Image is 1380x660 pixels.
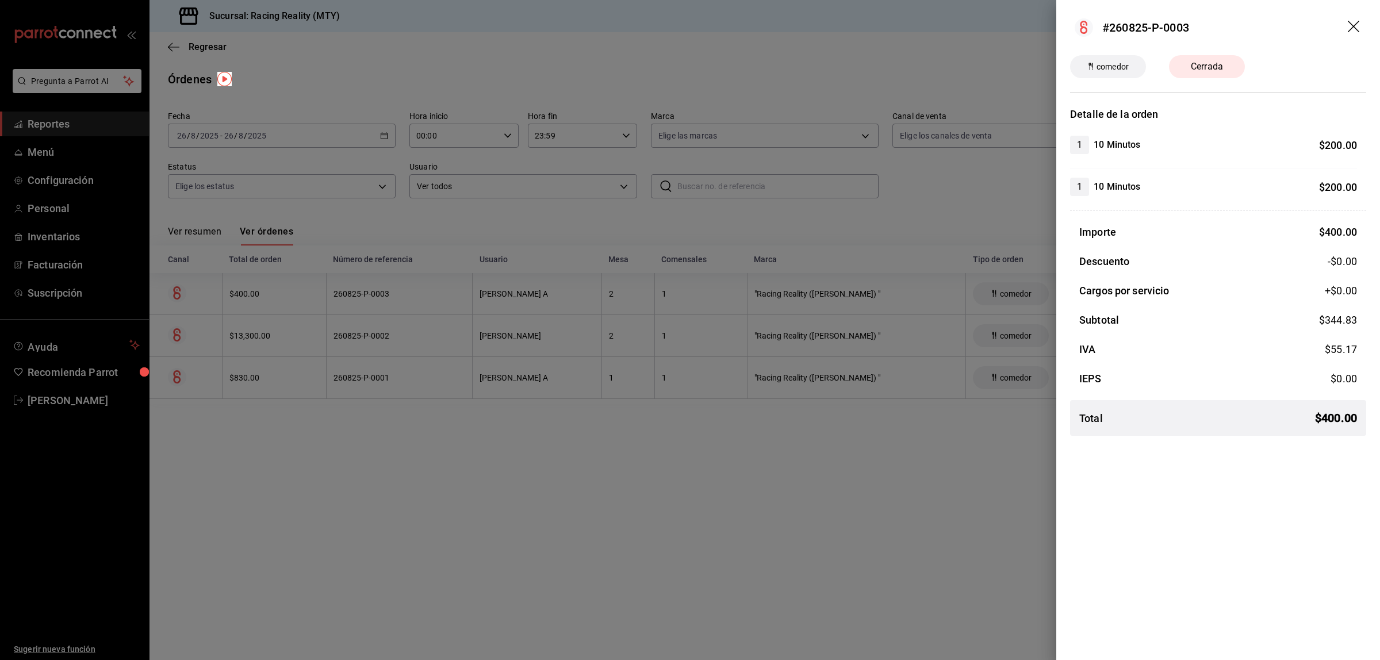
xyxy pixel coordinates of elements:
[1094,138,1140,152] h4: 10 Minutos
[1325,343,1357,355] span: $ 55.17
[1092,61,1133,73] span: comedor
[1325,283,1357,298] span: +$ 0.00
[1079,341,1095,357] h3: IVA
[1070,106,1366,122] h3: Detalle de la orden
[1070,180,1089,194] span: 1
[1319,314,1357,326] span: $ 344.83
[1079,312,1119,328] h3: Subtotal
[1331,373,1357,385] span: $ 0.00
[1319,226,1357,238] span: $ 400.00
[1102,19,1189,36] div: #260825-P-0003
[217,72,232,86] img: Tooltip marker
[1070,138,1089,152] span: 1
[1079,254,1129,269] h3: Descuento
[1348,21,1362,34] button: drag
[1319,181,1357,193] span: $ 200.00
[1079,283,1170,298] h3: Cargos por servicio
[1328,254,1357,269] span: -$0.00
[1319,139,1357,151] span: $ 200.00
[1079,410,1103,426] h3: Total
[1184,60,1230,74] span: Cerrada
[1079,371,1102,386] h3: IEPS
[1094,180,1140,194] h4: 10 Minutos
[1079,224,1116,240] h3: Importe
[1315,409,1357,427] span: $ 400.00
